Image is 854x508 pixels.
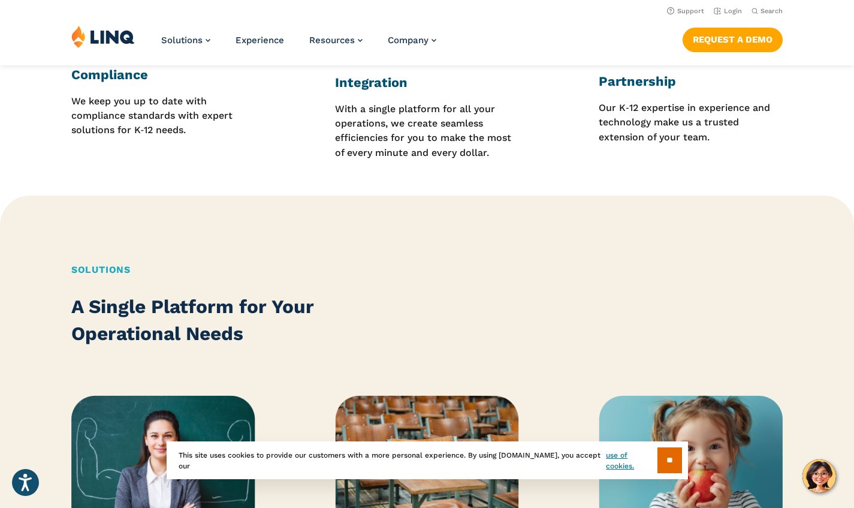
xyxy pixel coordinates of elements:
[236,35,284,46] a: Experience
[388,35,428,46] span: Company
[667,7,704,15] a: Support
[683,25,783,52] nav: Button Navigation
[161,25,436,65] nav: Primary Navigation
[599,73,783,90] h3: Partnership
[309,35,355,46] span: Resources
[71,263,783,277] h2: Solutions
[761,7,783,15] span: Search
[161,35,203,46] span: Solutions
[161,35,210,46] a: Solutions
[683,28,783,52] a: Request a Demo
[335,74,519,91] h3: Integration
[714,7,742,15] a: Login
[752,7,783,16] button: Open Search Bar
[71,294,355,348] h2: A Single Platform for Your Operational Needs
[802,459,836,493] button: Hello, have a question? Let’s chat.
[71,25,135,48] img: LINQ | K‑12 Software
[335,102,519,160] p: With a single platform for all your operations, we create seamless efficiencies for you to make t...
[71,67,255,83] h3: Compliance
[388,35,436,46] a: Company
[167,441,688,479] div: This site uses cookies to provide our customers with a more personal experience. By using [DOMAIN...
[606,450,657,471] a: use of cookies.
[599,101,783,160] p: Our K‑12 expertise in experience and technology make us a trusted extension of your team.
[71,94,255,160] p: We keep you up to date with compliance standards with expert solutions for K‑12 needs.
[309,35,363,46] a: Resources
